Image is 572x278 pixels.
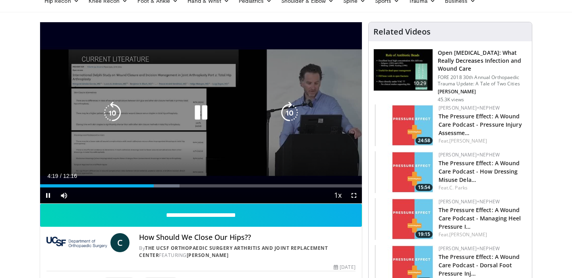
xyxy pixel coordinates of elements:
[40,22,362,204] video-js: Video Player
[438,74,527,87] p: FORE 2018 30th Annual Orthopaedic Trauma Update: A Tale of Two Cities
[139,233,355,242] h4: How Should We Close Our Hips??
[439,151,500,158] a: [PERSON_NAME]+Nephew
[438,89,527,95] p: [PERSON_NAME]
[40,184,362,187] div: Progress Bar
[187,252,229,259] a: [PERSON_NAME]
[439,231,526,238] div: Feat.
[438,97,464,103] p: 45.3K views
[110,233,129,252] a: C
[439,159,520,183] a: The Pressure Effect: A Wound Care Podcast - How Dressing Misuse Dela…
[375,198,435,240] a: 19:15
[439,112,522,137] a: The Pressure Effect: A Wound Care Podcast - Pressure Injury Assessme…
[375,104,435,146] a: 24:58
[439,104,500,111] a: [PERSON_NAME]+Nephew
[375,151,435,193] a: 15:54
[415,137,433,144] span: 24:58
[346,187,362,203] button: Fullscreen
[439,253,520,277] a: The Pressure Effect: A Wound Care Podcast - Dorsal Foot Pressure Inj…
[56,187,72,203] button: Mute
[449,231,487,238] a: [PERSON_NAME]
[46,233,107,252] img: The UCSF Orthopaedic Surgery Arthritis and Joint Replacement Center
[60,173,62,179] span: /
[40,187,56,203] button: Pause
[139,245,328,259] a: The UCSF Orthopaedic Surgery Arthritis and Joint Replacement Center
[330,187,346,203] button: Playback Rate
[334,264,355,271] div: [DATE]
[47,173,58,179] span: 4:19
[139,245,355,259] div: By FEATURING
[439,206,521,230] a: The Pressure Effect: A Wound Care Podcast - Managing Heel Pressure I…
[375,104,435,146] img: 2a658e12-bd38-46e9-9f21-8239cc81ed40.150x105_q85_crop-smart_upscale.jpg
[415,231,433,238] span: 19:15
[449,137,487,144] a: [PERSON_NAME]
[439,245,500,252] a: [PERSON_NAME]+Nephew
[375,151,435,193] img: 61e02083-5525-4adc-9284-c4ef5d0bd3c4.150x105_q85_crop-smart_upscale.jpg
[449,184,468,191] a: C. Parks
[439,137,526,145] div: Feat.
[438,49,527,73] h3: Open [MEDICAL_DATA]: What Really Decreases Infection and Wound Care
[373,49,527,103] a: 10:29 Open [MEDICAL_DATA]: What Really Decreases Infection and Wound Care FORE 2018 30th Annual O...
[415,184,433,191] span: 15:54
[410,79,429,87] span: 10:29
[375,198,435,240] img: 60a7b2e5-50df-40c4-868a-521487974819.150x105_q85_crop-smart_upscale.jpg
[439,184,526,191] div: Feat.
[439,198,500,205] a: [PERSON_NAME]+Nephew
[374,49,433,91] img: ded7be61-cdd8-40fc-98a3-de551fea390e.150x105_q85_crop-smart_upscale.jpg
[63,173,77,179] span: 12:16
[373,27,431,37] h4: Related Videos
